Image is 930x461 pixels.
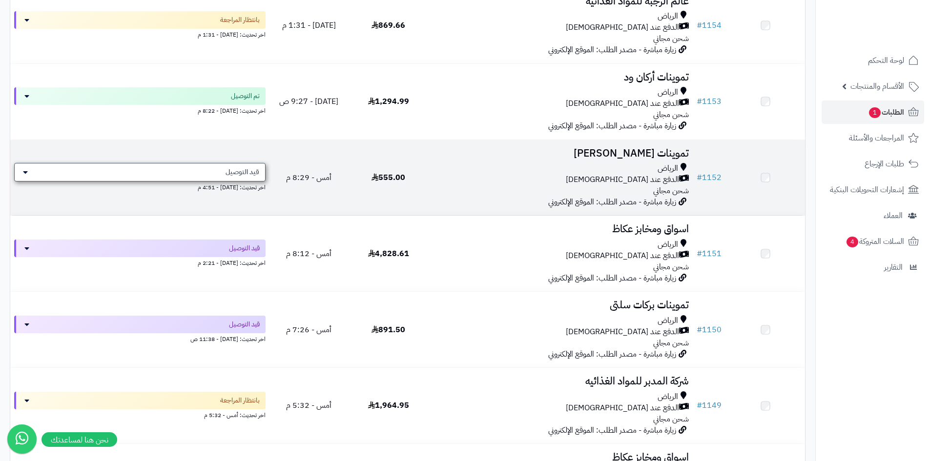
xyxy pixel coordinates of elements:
h3: تموينات أركان ود [432,72,689,83]
span: 869.66 [372,20,405,31]
span: قيد التوصيل [229,243,260,253]
span: المراجعات والأسئلة [849,131,904,145]
span: شحن مجاني [653,33,689,44]
span: الرياض [658,239,678,250]
span: قيد التوصيل [229,320,260,329]
span: أمس - 5:32 م [286,400,331,411]
div: اخر تحديث: [DATE] - 11:38 ص [14,333,266,343]
div: اخر تحديث: [DATE] - 8:22 م [14,105,266,115]
span: زيارة مباشرة - مصدر الطلب: الموقع الإلكتروني [548,272,676,284]
span: شحن مجاني [653,337,689,349]
a: #1154 [697,20,722,31]
span: زيارة مباشرة - مصدر الطلب: الموقع الإلكتروني [548,424,676,436]
h3: تموينات بركات سلتى [432,300,689,311]
a: #1151 [697,248,722,260]
div: اخر تحديث: أمس - 5:32 م [14,409,266,420]
span: # [697,172,702,183]
span: طلبات الإرجاع [865,157,904,171]
span: [DATE] - 9:27 ص [279,96,338,107]
a: #1150 [697,324,722,336]
span: الدفع عند [DEMOGRAPHIC_DATA] [566,174,679,185]
span: شحن مجاني [653,185,689,197]
span: الطلبات [868,105,904,119]
span: الرياض [658,315,678,326]
a: #1153 [697,96,722,107]
a: #1149 [697,400,722,411]
span: أمس - 7:26 م [286,324,331,336]
span: الأقسام والمنتجات [850,80,904,93]
span: شحن مجاني [653,109,689,120]
span: الدفع عند [DEMOGRAPHIC_DATA] [566,98,679,109]
span: # [697,324,702,336]
span: 555.00 [372,172,405,183]
span: زيارة مباشرة - مصدر الطلب: الموقع الإلكتروني [548,120,676,132]
span: الرياض [658,163,678,174]
span: زيارة مباشرة - مصدر الطلب: الموقع الإلكتروني [548,196,676,208]
span: بانتظار المراجعة [220,396,260,405]
span: تم التوصيل [231,91,260,101]
div: اخر تحديث: [DATE] - 1:31 م [14,29,266,39]
span: 4,828.61 [368,248,409,260]
span: [DATE] - 1:31 م [282,20,336,31]
span: 4 [847,237,858,247]
a: السلات المتروكة4 [822,230,924,253]
span: التقارير [884,261,903,274]
span: قيد التوصيل [226,167,259,177]
div: اخر تحديث: [DATE] - 2:21 م [14,257,266,267]
span: أمس - 8:12 م [286,248,331,260]
span: إشعارات التحويلات البنكية [830,183,904,197]
span: 891.50 [372,324,405,336]
span: شحن مجاني [653,413,689,425]
a: التقارير [822,256,924,279]
a: المراجعات والأسئلة [822,126,924,150]
span: الرياض [658,391,678,402]
a: إشعارات التحويلات البنكية [822,178,924,201]
span: الدفع عند [DEMOGRAPHIC_DATA] [566,22,679,33]
span: # [697,96,702,107]
span: الرياض [658,11,678,22]
span: الدفع عند [DEMOGRAPHIC_DATA] [566,326,679,338]
span: الدفع عند [DEMOGRAPHIC_DATA] [566,250,679,261]
a: لوحة التحكم [822,49,924,72]
span: شحن مجاني [653,261,689,273]
span: الرياض [658,87,678,98]
a: الطلبات1 [822,100,924,124]
a: طلبات الإرجاع [822,152,924,176]
a: #1152 [697,172,722,183]
h3: شركة المدبر للمواد الغذائيه [432,376,689,387]
span: # [697,248,702,260]
span: الدفع عند [DEMOGRAPHIC_DATA] [566,402,679,414]
span: زيارة مباشرة - مصدر الطلب: الموقع الإلكتروني [548,44,676,56]
span: العملاء [884,209,903,222]
span: السلات المتروكة [846,235,904,248]
div: اخر تحديث: [DATE] - 4:51 م [14,181,266,192]
span: 1,294.99 [368,96,409,107]
span: # [697,400,702,411]
span: بانتظار المراجعة [220,15,260,25]
span: 1 [869,107,881,118]
h3: اسواق ومخابز عكاظ [432,223,689,235]
span: أمس - 8:29 م [286,172,331,183]
span: زيارة مباشرة - مصدر الطلب: الموقع الإلكتروني [548,348,676,360]
a: العملاء [822,204,924,227]
span: 1,964.95 [368,400,409,411]
span: لوحة التحكم [868,54,904,67]
span: # [697,20,702,31]
h3: تموينات [PERSON_NAME] [432,148,689,159]
img: logo-2.png [864,27,921,48]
